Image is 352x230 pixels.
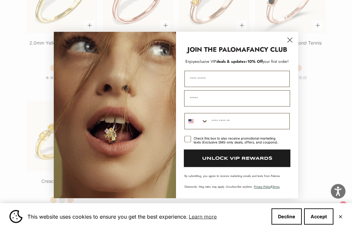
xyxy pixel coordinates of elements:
p: By submitting, you agree to receive marketing emails and texts from Paloma Diamonds. Msg rates ma... [184,174,290,189]
img: Loading... [54,32,176,198]
button: Decline [271,209,302,225]
span: + your first order! [245,59,289,64]
strong: FANCY CLUB [246,45,287,54]
a: Terms [272,184,280,189]
span: Enjoy [185,59,195,64]
button: Accept [304,209,333,225]
input: Phone Number [208,114,289,129]
span: 10% Off [247,59,263,64]
img: United States [188,119,194,124]
button: Close [338,215,343,219]
img: Cookie banner [9,210,22,223]
span: deals & updates [195,59,245,64]
button: UNLOCK VIP REWARDS [184,150,290,167]
a: Privacy Policy [254,184,271,189]
a: Learn more [188,212,218,222]
div: Check this box to also receive promotional marketing texts (Exclusive SMS-only deals, offers, and... [194,136,282,144]
strong: JOIN THE PALOMA [187,45,246,54]
span: & . [254,184,281,189]
span: This website uses cookies to ensure you get the best experience. [27,212,266,222]
input: Email [184,90,290,107]
button: Close dialog [284,34,296,46]
span: exclusive VIP [195,59,216,64]
input: First Name [184,71,290,87]
button: Search Countries [185,114,208,129]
